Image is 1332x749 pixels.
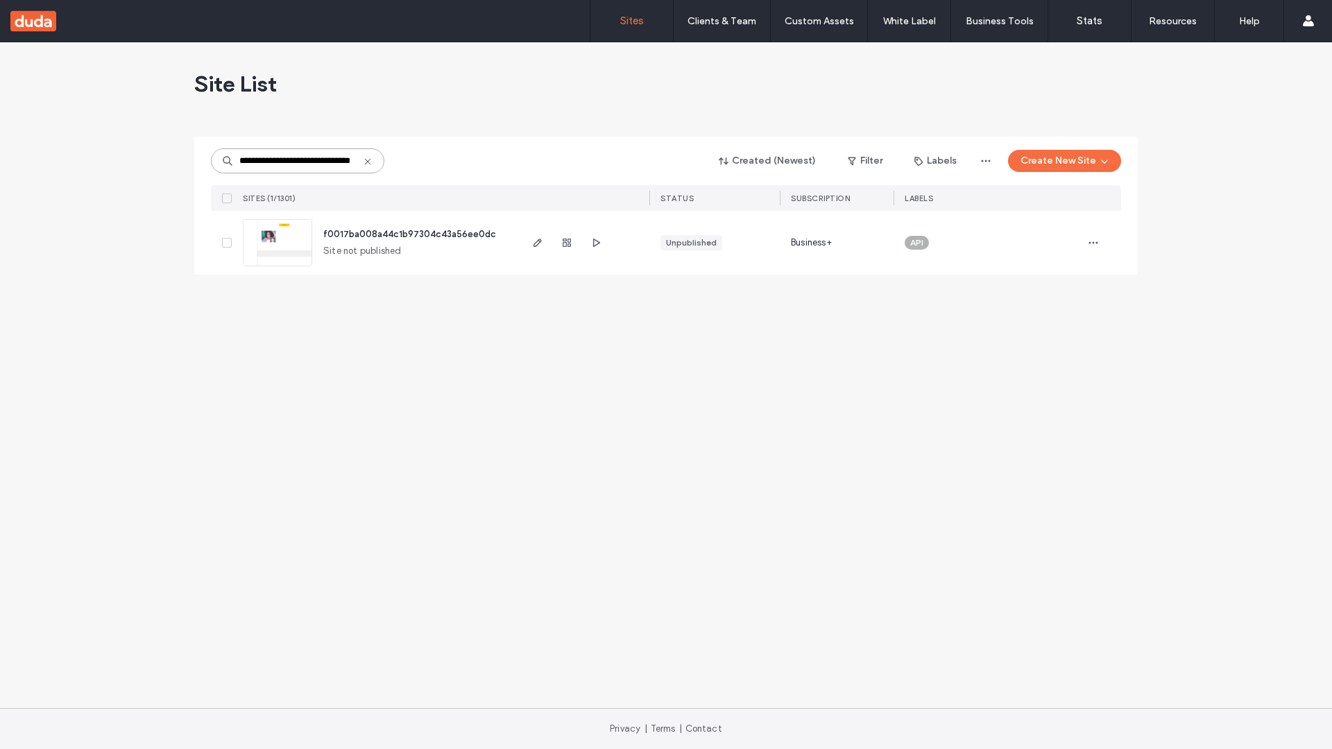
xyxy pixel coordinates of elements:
[1239,15,1260,27] label: Help
[620,15,644,27] label: Sites
[785,15,854,27] label: Custom Assets
[1008,150,1121,172] button: Create New Site
[323,244,402,258] span: Site not published
[1077,15,1102,27] label: Stats
[902,150,969,172] button: Labels
[1149,15,1197,27] label: Resources
[688,15,756,27] label: Clients & Team
[644,723,647,734] span: |
[651,723,676,734] a: Terms
[243,193,296,203] span: SITES (1/1301)
[679,723,682,734] span: |
[791,193,850,203] span: SUBSCRIPTION
[905,193,933,203] span: LABELS
[194,70,277,98] span: Site List
[610,723,640,734] a: Privacy
[666,236,717,249] div: Unpublished
[834,150,896,172] button: Filter
[883,15,936,27] label: White Label
[707,150,828,172] button: Created (Newest)
[910,236,923,249] span: API
[660,193,694,203] span: STATUS
[791,236,832,250] span: Business+
[323,229,496,239] a: f0017ba008a44c1b97304c43a56ee0dc
[685,723,722,734] a: Contact
[35,10,64,22] span: Help
[966,15,1034,27] label: Business Tools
